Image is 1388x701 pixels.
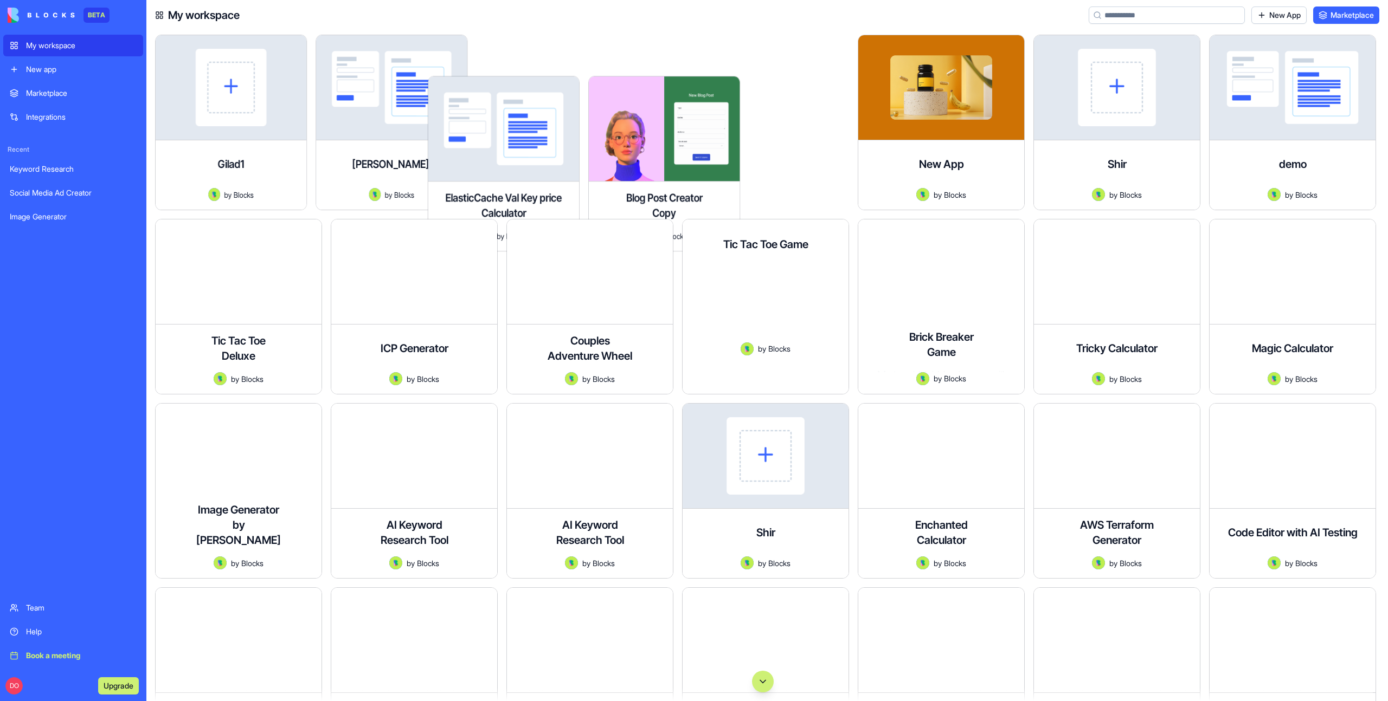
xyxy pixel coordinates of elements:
[83,8,110,23] div: BETA
[898,517,985,548] h4: Enchanted Calculator
[1268,556,1281,569] img: Avatar
[417,373,439,385] span: Blocks
[98,680,139,691] a: Upgrade
[1285,557,1293,569] span: by
[756,525,775,540] h4: Shir
[8,8,75,23] img: logo
[1108,157,1127,172] h4: Shir
[741,556,754,569] img: Avatar
[3,182,143,204] a: Social Media Ad Creator
[224,189,232,200] span: by
[417,557,439,569] span: Blocks
[26,112,137,122] div: Integrations
[26,64,137,75] div: New app
[858,35,1025,210] a: New AppAvatarbyBlocks
[1120,189,1142,200] span: Blocks
[436,190,571,220] h4: ElasticCache Val Key price Calculator
[231,557,239,569] span: by
[352,157,432,172] h4: [PERSON_NAME]'s
[758,343,766,354] span: by
[682,403,849,579] a: ShirAvatarbyBlocks
[682,35,849,210] a: Blog Post Creator CopyAvatarbyBlocks
[723,237,808,252] h4: Tic Tac Toe Game
[1313,7,1379,24] a: Marketplace
[867,394,989,416] button: Launch
[1074,517,1160,548] h4: AWS Terraform Generator
[934,557,942,569] span: by
[547,517,633,548] h4: AI Keyword Research Tool
[565,372,578,385] img: Avatar
[919,157,964,172] h4: New App
[26,40,137,51] div: My workspace
[3,35,143,56] a: My workspace
[1279,157,1307,172] h4: demo
[916,556,929,569] img: Avatar
[506,403,673,579] a: AI Keyword Research ToolAvatarbyBlocks
[916,188,929,201] img: Avatar
[214,556,227,569] img: Avatar
[768,557,791,569] span: Blocks
[10,187,137,198] div: Social Media Ad Creator
[3,158,143,180] a: Keyword Research
[916,372,929,385] img: Avatar
[1033,219,1200,394] a: Tricky CalculatorAvatarbyBlocks
[394,189,414,200] span: Blocks
[547,333,633,364] h4: Couples Adventure Wheel
[944,557,966,569] span: Blocks
[858,403,1025,579] a: Enchanted CalculatorAvatarbyBlocks
[1109,557,1117,569] span: by
[1252,341,1333,356] h4: Magic Calculator
[944,189,966,200] span: Blocks
[1120,557,1142,569] span: Blocks
[3,145,143,154] span: Recent
[752,671,774,692] button: Scroll to bottom
[1209,35,1376,210] a: demoAvatarbyBlocks
[1209,219,1376,394] a: Magic CalculatorAvatarbyBlocks
[241,373,264,385] span: Blocks
[1033,35,1200,210] a: ShirAvatarbyBlocks
[944,373,966,384] span: Blocks
[26,88,137,99] div: Marketplace
[1295,189,1318,200] span: Blocks
[407,373,415,385] span: by
[625,190,704,220] h4: Blog Post Creator Copy
[385,189,393,200] span: by
[741,342,754,355] img: Avatar
[3,106,143,128] a: Integrations
[582,373,590,385] span: by
[241,557,264,569] span: Blocks
[1285,373,1293,385] span: by
[1092,188,1105,201] img: Avatar
[381,341,448,356] h4: ICP Generator
[195,502,282,548] h4: Image Generator by [PERSON_NAME]
[3,621,143,642] a: Help
[506,35,673,210] a: ElasticCache Val Key price CalculatorAvatarbyBlocks
[231,373,239,385] span: by
[1033,403,1200,579] a: AWS Terraform GeneratorAvatarbyBlocks
[1120,373,1142,385] span: Blocks
[389,556,402,569] img: Avatar
[218,157,245,172] h4: Gilad1
[1295,557,1318,569] span: Blocks
[1251,7,1307,24] a: New App
[934,373,942,384] span: by
[331,219,498,394] a: ICP GeneratorAvatarbyBlocks
[898,329,985,360] h4: Brick Breaker Game
[1228,525,1358,540] h4: Code Editor with AI Testing
[1092,556,1105,569] img: Avatar
[582,557,590,569] span: by
[1268,188,1281,201] img: Avatar
[934,189,942,200] span: by
[10,164,137,174] div: Keyword Research
[3,82,143,104] a: Marketplace
[1076,341,1158,356] h4: Tricky Calculator
[3,59,143,80] a: New app
[155,219,322,394] a: Tic Tac Toe DeluxeAvatarbyBlocks
[506,219,673,394] a: Couples Adventure WheelAvatarbyBlocks
[3,597,143,619] a: Team
[234,189,254,200] span: Blocks
[369,188,381,201] img: Avatar
[214,372,227,385] img: Avatar
[195,333,282,364] h4: Tic Tac Toe Deluxe
[858,219,1025,394] a: Brick Breaker GameA feature-rich brick breaker game with multiple levels, power-ups, and score tr...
